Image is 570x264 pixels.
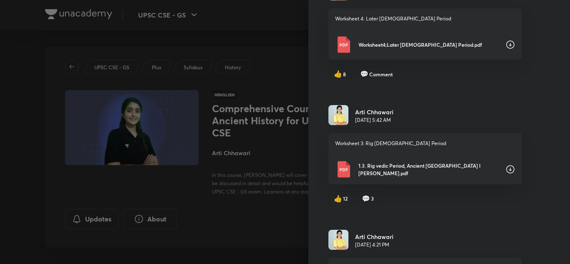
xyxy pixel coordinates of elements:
span: 8 [343,70,346,78]
span: like [334,70,342,78]
p: [DATE] 5:42 AM [355,116,393,124]
p: Worksheet 4: Later [DEMOGRAPHIC_DATA] Period [335,15,515,23]
span: 12 [343,195,348,202]
span: 3 [371,195,374,202]
img: Avatar [328,105,348,125]
span: comment [362,195,370,202]
img: Pdf [335,36,352,53]
p: [DATE] 4:21 PM [355,241,393,249]
span: comment [360,70,368,78]
h6: Arti Chhawari [355,108,393,116]
img: Avatar [328,230,348,250]
p: Worksheet4;Later [DEMOGRAPHIC_DATA] Period.pdf [358,41,499,48]
p: Worksheet 3: Rig [DEMOGRAPHIC_DATA] Period [335,140,515,147]
h6: Arti Chhawari [355,232,393,241]
span: like [334,195,342,202]
span: Comment [369,70,393,78]
img: Pdf [335,161,352,178]
p: 1.3. Rig vedic Period, Ancient [GEOGRAPHIC_DATA] I [PERSON_NAME].pdf [358,162,499,177]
